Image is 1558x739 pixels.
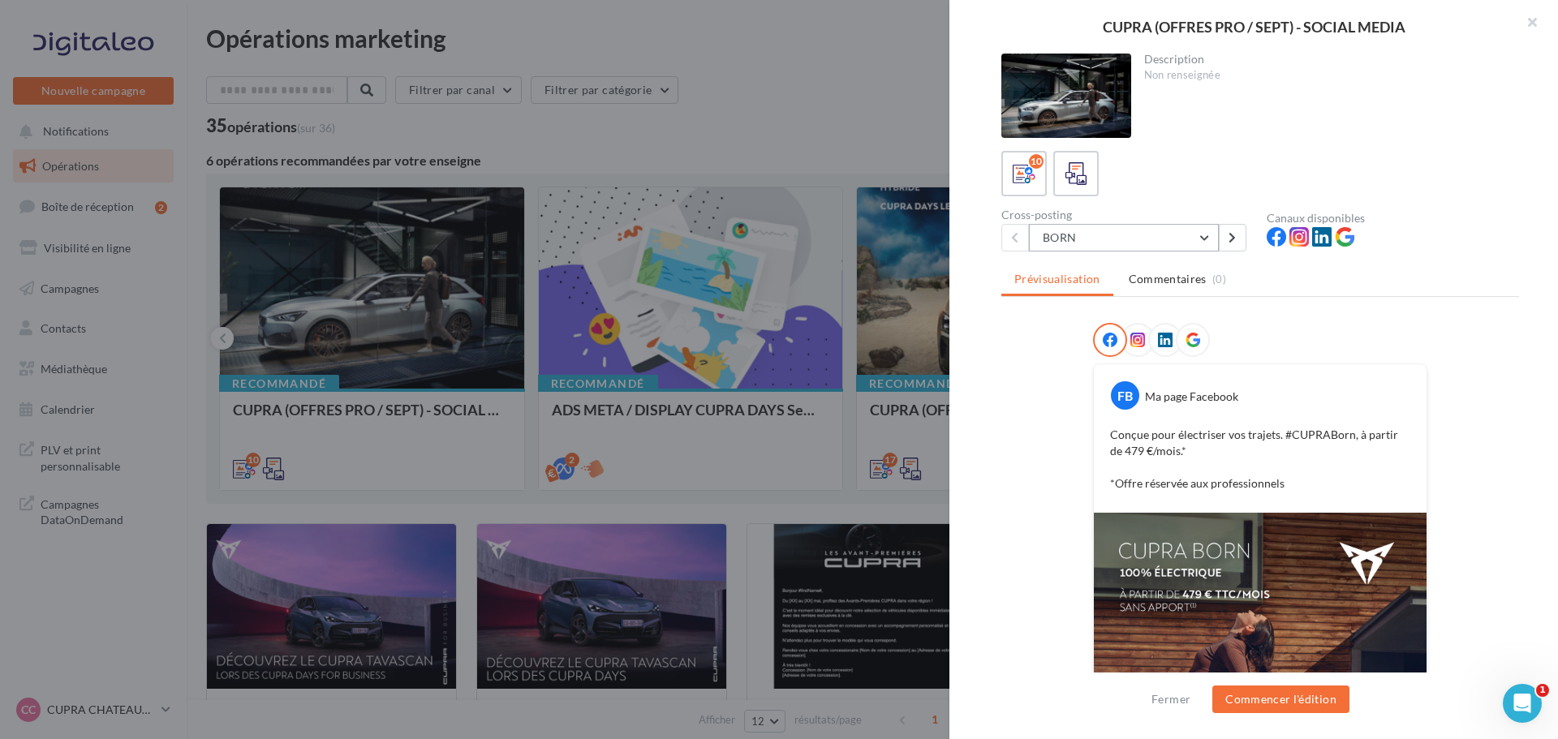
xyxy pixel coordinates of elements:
[1536,684,1549,697] span: 1
[1029,154,1044,169] div: 10
[1129,271,1207,287] span: Commentaires
[1029,224,1219,251] button: BORN
[1267,213,1519,224] div: Canaux disponibles
[1111,381,1139,410] div: FB
[1145,389,1238,405] div: Ma page Facebook
[1212,273,1226,286] span: (0)
[1144,68,1507,83] div: Non renseignée
[1212,685,1349,713] button: Commencer l'édition
[1503,684,1542,723] iframe: Intercom live chat
[1001,209,1254,221] div: Cross-posting
[975,19,1532,34] div: CUPRA (OFFRES PRO / SEPT) - SOCIAL MEDIA
[1110,427,1410,492] p: Conçue pour électriser vos trajets. #CUPRABorn, à partir de 479 €/mois.* *Offre réservée aux prof...
[1144,54,1507,65] div: Description
[1145,690,1197,709] button: Fermer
